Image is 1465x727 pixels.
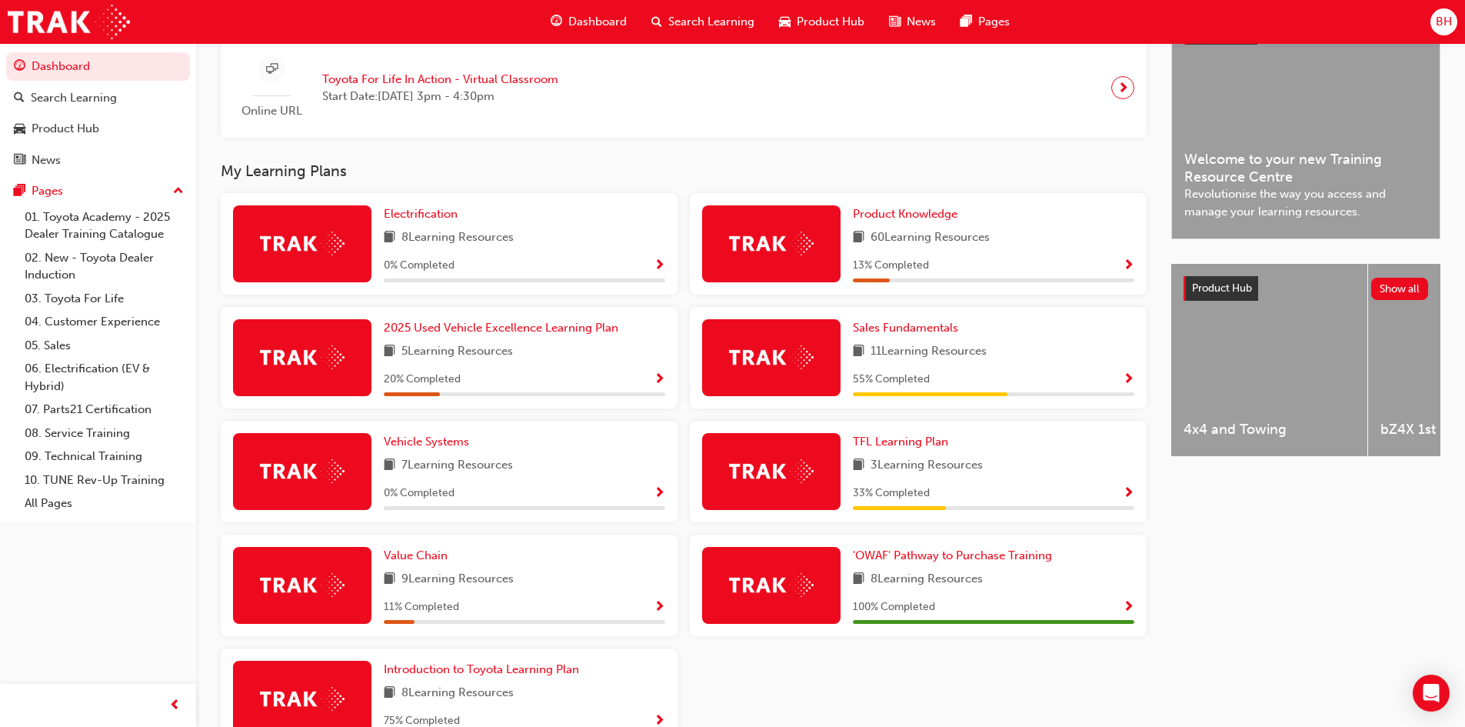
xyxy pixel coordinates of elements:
span: 8 Learning Resources [401,228,514,248]
span: Product Knowledge [853,207,957,221]
div: Pages [32,182,63,200]
a: search-iconSearch Learning [639,6,767,38]
a: Trak [8,5,130,39]
a: Introduction to Toyota Learning Plan [384,661,585,679]
span: book-icon [384,684,395,703]
span: Show Progress [654,259,665,273]
a: Vehicle Systems [384,433,475,451]
button: DashboardSearch LearningProduct HubNews [6,49,190,177]
span: 11 Learning Resources [871,342,987,362]
button: Show Progress [654,598,665,617]
span: sessionType_ONLINE_URL-icon [266,60,278,79]
a: Value Chain [384,547,454,565]
button: Show Progress [654,256,665,275]
img: Trak [729,232,814,255]
a: Online URLToyota For Life In Action - Virtual ClassroomStart Date:[DATE] 3pm - 4:30pm [233,50,1134,126]
div: Open Intercom Messenger [1413,675,1450,712]
a: All Pages [18,492,190,515]
span: news-icon [889,12,901,32]
span: 5 Learning Resources [401,342,513,362]
span: 0 % Completed [384,257,454,275]
span: guage-icon [14,60,25,74]
a: TFL Learning Plan [853,433,954,451]
span: Introduction to Toyota Learning Plan [384,662,579,676]
a: 05. Sales [18,334,190,358]
button: Show Progress [654,484,665,503]
span: 55 % Completed [853,371,930,389]
button: BH [1430,8,1457,35]
img: Trak [729,459,814,483]
span: car-icon [14,122,25,136]
span: 8 Learning Resources [401,684,514,703]
img: Trak [729,573,814,597]
a: 10. TUNE Rev-Up Training [18,469,190,492]
span: 9 Learning Resources [401,570,514,589]
button: Show Progress [1123,598,1134,617]
a: news-iconNews [877,6,948,38]
span: News [907,13,936,31]
span: book-icon [853,456,864,475]
a: 02. New - Toyota Dealer Induction [18,246,190,287]
span: Search Learning [668,13,754,31]
span: Dashboard [568,13,627,31]
span: Show Progress [654,601,665,615]
a: Product Knowledge [853,205,964,223]
span: Show Progress [1123,259,1134,273]
span: Product Hub [1192,282,1252,295]
a: Latest NewsShow allWelcome to your new Training Resource CentreRevolutionise the way you access a... [1171,7,1440,239]
span: 3 Learning Resources [871,456,983,475]
img: Trak [260,573,345,597]
a: Electrification [384,205,464,223]
div: Product Hub [32,120,99,138]
span: 'OWAF' Pathway to Purchase Training [853,549,1052,562]
span: 20 % Completed [384,371,461,389]
a: car-iconProduct Hub [767,6,877,38]
span: up-icon [173,182,184,202]
a: 04. Customer Experience [18,310,190,334]
button: Pages [6,177,190,205]
span: book-icon [853,228,864,248]
a: 03. Toyota For Life [18,287,190,311]
a: Search Learning [6,84,190,112]
span: Toyota For Life In Action - Virtual Classroom [322,71,558,88]
span: 0 % Completed [384,485,454,502]
button: Show Progress [1123,256,1134,275]
span: pages-icon [961,12,972,32]
span: Show Progress [654,373,665,387]
button: Show Progress [654,370,665,389]
span: book-icon [384,228,395,248]
div: Search Learning [31,89,117,107]
span: pages-icon [14,185,25,198]
span: Product Hub [797,13,864,31]
a: 01. Toyota Academy - 2025 Dealer Training Catalogue [18,205,190,246]
span: Sales Fundamentals [853,321,958,335]
span: next-icon [1117,77,1129,98]
span: prev-icon [169,696,181,715]
a: 'OWAF' Pathway to Purchase Training [853,547,1058,565]
span: book-icon [384,570,395,589]
span: Revolutionise the way you access and manage your learning resources. [1184,185,1427,220]
span: guage-icon [551,12,562,32]
img: Trak [260,687,345,711]
a: pages-iconPages [948,6,1022,38]
span: 4x4 and Towing [1184,421,1355,439]
span: search-icon [651,12,662,32]
a: 09. Technical Training [18,445,190,469]
a: 06. Electrification (EV & Hybrid) [18,357,190,398]
span: Welcome to your new Training Resource Centre [1184,151,1427,185]
span: Show Progress [654,487,665,501]
span: Start Date: [DATE] 3pm - 4:30pm [322,88,558,105]
a: 08. Service Training [18,422,190,445]
img: Trak [260,345,345,369]
h3: My Learning Plans [221,162,1147,180]
span: Electrification [384,207,458,221]
span: 7 Learning Resources [401,456,513,475]
a: Dashboard [6,52,190,81]
span: 2025 Used Vehicle Excellence Learning Plan [384,321,618,335]
span: 33 % Completed [853,485,930,502]
span: book-icon [384,342,395,362]
img: Trak [729,345,814,369]
span: 11 % Completed [384,599,459,616]
span: 8 Learning Resources [871,570,983,589]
